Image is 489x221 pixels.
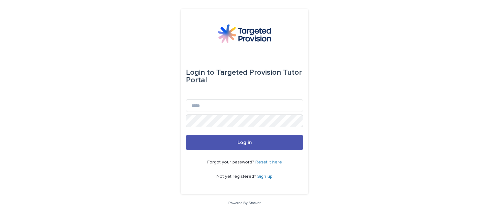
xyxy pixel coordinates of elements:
[255,160,282,164] a: Reset it here
[216,174,257,179] span: Not yet registered?
[257,174,273,179] a: Sign up
[237,140,252,145] span: Log in
[186,64,303,89] div: Targeted Provision Tutor Portal
[218,24,271,43] img: M5nRWzHhSzIhMunXDL62
[207,160,255,164] span: Forgot your password?
[186,69,214,76] span: Login to
[228,201,260,205] a: Powered By Stacker
[186,135,303,150] button: Log in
